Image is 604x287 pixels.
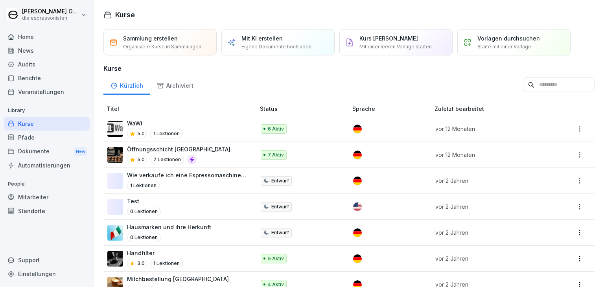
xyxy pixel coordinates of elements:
[435,202,544,211] p: vor 2 Jahren
[353,177,362,185] img: de.svg
[268,255,284,262] p: 5 Aktiv
[150,155,184,164] p: 7 Lektionen
[127,233,161,242] p: 0 Lektionen
[150,75,200,95] a: Archiviert
[103,64,595,73] h3: Kurse
[268,151,284,158] p: 7 Aktiv
[271,177,289,184] p: Entwurf
[435,105,554,113] p: Zuletzt bearbeitet
[123,43,201,50] p: Organisiere Kurse in Sammlungen
[127,207,161,216] p: 0 Lektionen
[352,105,431,113] p: Sprache
[103,75,150,95] a: Kürzlich
[4,267,90,281] a: Einstellungen
[268,125,284,132] p: 6 Aktiv
[22,15,79,21] p: die espressonisten
[127,171,247,179] p: Wie verkaufe ich eine Espressomaschinen-Set?
[435,151,544,159] p: vor 12 Monaten
[107,251,123,267] img: wz6b5fmgsk4hncpv10vouox5.png
[353,151,362,159] img: de.svg
[4,57,90,71] a: Audits
[4,144,90,159] a: DokumenteNew
[359,34,418,42] p: Kurs [PERSON_NAME]
[127,223,211,231] p: Hausmarken und ihre Herkunft
[241,34,283,42] p: Mit KI erstellen
[74,147,87,156] div: New
[127,145,230,153] p: Öffnungsschicht [GEOGRAPHIC_DATA]
[150,259,183,268] p: 1 Lektionen
[359,43,432,50] p: Mit einer leeren Vorlage starten
[477,43,531,50] p: Starte mit einer Vorlage
[137,260,145,267] p: 3.0
[477,34,540,42] p: Vorlagen durchsuchen
[107,121,123,137] img: ydd6c4n7olvlyy0pxb30afu5.png
[150,129,183,138] p: 1 Lektionen
[435,254,544,263] p: vor 2 Jahren
[137,130,145,137] p: 5.0
[123,34,178,42] p: Sammlung erstellen
[127,249,183,257] p: Handfilter
[353,228,362,237] img: de.svg
[271,229,289,236] p: Entwurf
[353,125,362,133] img: de.svg
[4,131,90,144] a: Pfade
[107,225,123,241] img: jldkez3riiie8onqe4xsw2ov.png
[127,197,161,205] p: Test
[4,158,90,172] a: Automatisierungen
[107,147,123,163] img: om7p1jwhq5vs64b8ao81tqok.png
[435,125,544,133] p: vor 12 Monaten
[127,181,160,190] p: 1 Lektionen
[127,119,183,127] p: WaWi
[435,177,544,185] p: vor 2 Jahren
[4,204,90,218] a: Standorte
[137,156,145,163] p: 5.0
[107,105,257,113] p: Titel
[4,44,90,57] a: News
[435,228,544,237] p: vor 2 Jahren
[271,203,289,210] p: Entwurf
[115,9,135,20] h1: Kurse
[353,202,362,211] img: us.svg
[4,30,90,44] a: Home
[4,71,90,85] a: Berichte
[4,104,90,117] p: Library
[4,178,90,190] p: People
[241,43,311,50] p: Eigene Dokumente hochladen
[4,117,90,131] a: Kurse
[4,190,90,204] a: Mitarbeiter
[4,253,90,267] div: Support
[4,144,90,159] div: Dokumente
[353,254,362,263] img: de.svg
[127,275,229,283] p: Milchbestellung [GEOGRAPHIC_DATA]
[22,8,79,15] p: [PERSON_NAME] Ordon
[260,105,349,113] p: Status
[4,85,90,99] a: Veranstaltungen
